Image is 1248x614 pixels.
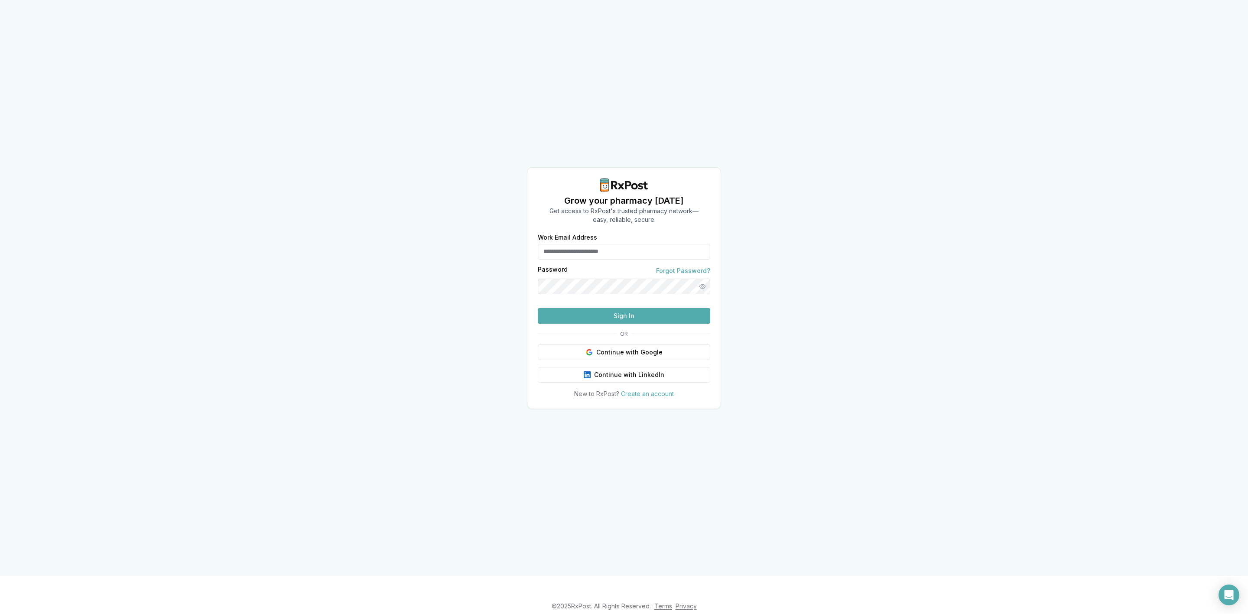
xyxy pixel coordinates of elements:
[695,279,710,294] button: Show password
[596,178,652,192] img: RxPost Logo
[549,195,699,207] h1: Grow your pharmacy [DATE]
[617,331,631,338] span: OR
[656,266,710,275] a: Forgot Password?
[538,308,710,324] button: Sign In
[538,344,710,360] button: Continue with Google
[538,367,710,383] button: Continue with LinkedIn
[538,266,568,275] label: Password
[1219,585,1239,605] div: Open Intercom Messenger
[584,371,591,378] img: LinkedIn
[676,602,697,610] a: Privacy
[538,234,710,240] label: Work Email Address
[654,602,672,610] a: Terms
[574,390,619,397] span: New to RxPost?
[621,390,674,397] a: Create an account
[586,349,593,356] img: Google
[549,207,699,224] p: Get access to RxPost's trusted pharmacy network— easy, reliable, secure.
